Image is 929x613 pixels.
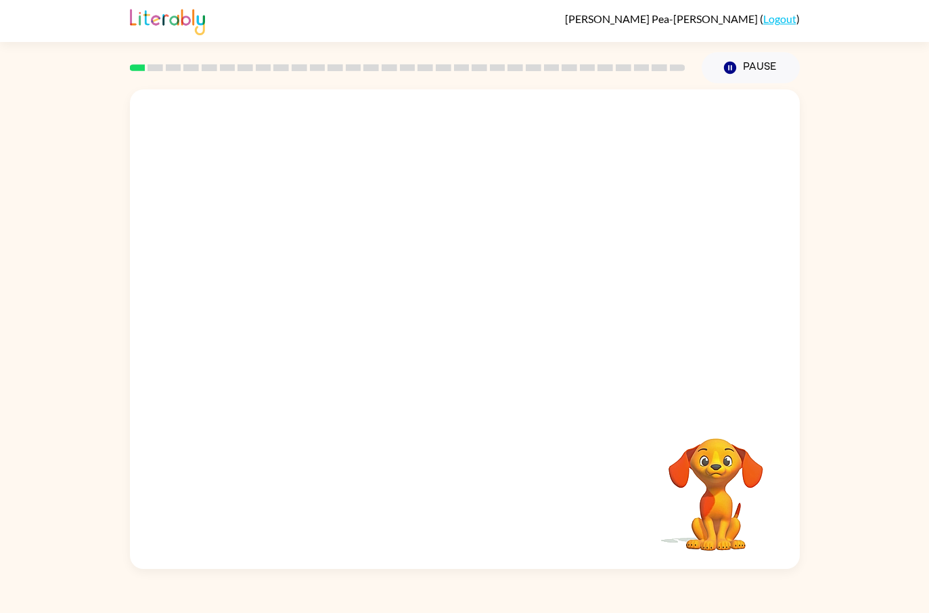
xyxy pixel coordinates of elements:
[130,5,205,35] img: Literably
[648,417,784,553] video: Your browser must support playing .mp4 files to use Literably. Please try using another browser.
[763,12,796,25] a: Logout
[565,12,760,25] span: [PERSON_NAME] Pea-[PERSON_NAME]
[565,12,800,25] div: ( )
[702,52,800,83] button: Pause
